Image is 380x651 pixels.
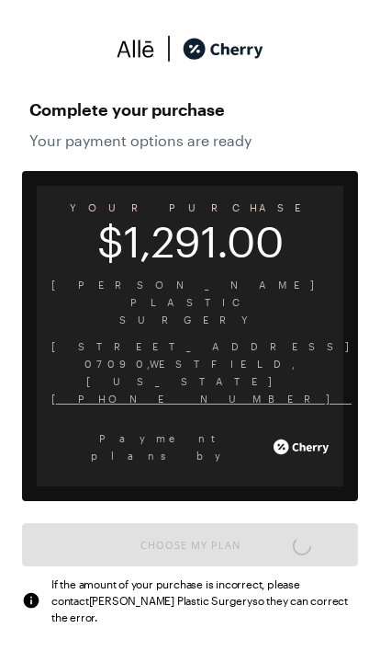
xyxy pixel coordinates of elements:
span: [PERSON_NAME] Plastic Surgery [51,276,329,328]
span: If the amount of your purchase is incorrect, please contact [PERSON_NAME] Plastic Surgery so they... [51,576,358,625]
span: Payment plans by [51,429,270,464]
img: svg%3e [117,35,155,63]
img: svg%3e [22,591,40,610]
span: Your payment options are ready [29,131,351,149]
span: [STREET_ADDRESS] 07090 , Westfield , [US_STATE] [51,337,329,390]
span: $1,291.00 [37,229,343,254]
button: Choose My Plan [22,523,358,566]
span: Complete your purchase [29,95,351,124]
img: cherry_black_logo-DrOE_MJI.svg [183,35,263,63]
img: svg%3e [155,35,183,63]
img: cherry_white_logo-JPerc-yG.svg [274,433,329,461]
span: [PHONE_NUMBER] [51,390,329,407]
span: YOUR PURCHASE [37,195,343,220]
